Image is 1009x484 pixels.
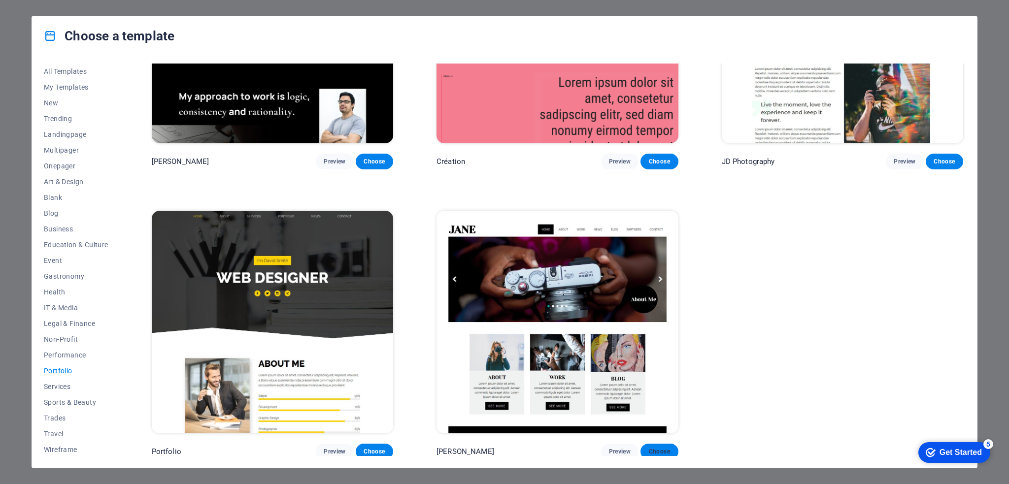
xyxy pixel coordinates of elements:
[356,444,393,459] button: Choose
[601,444,639,459] button: Preview
[44,316,108,331] button: Legal & Finance
[44,446,108,453] span: Wireframe
[640,154,678,169] button: Choose
[44,209,108,217] span: Blog
[44,398,108,406] span: Sports & Beauty
[44,379,108,394] button: Services
[152,157,209,166] p: [PERSON_NAME]
[44,142,108,158] button: Multipager
[44,335,108,343] span: Non-Profit
[886,154,923,169] button: Preview
[44,158,108,174] button: Onepager
[640,444,678,459] button: Choose
[324,158,345,165] span: Preview
[44,383,108,390] span: Services
[8,5,80,26] div: Get Started 5 items remaining, 0% complete
[44,414,108,422] span: Trades
[44,225,108,233] span: Business
[44,300,108,316] button: IT & Media
[44,115,108,123] span: Trending
[364,158,385,165] span: Choose
[437,447,494,456] p: [PERSON_NAME]
[44,146,108,154] span: Multipager
[316,154,353,169] button: Preview
[44,111,108,127] button: Trending
[44,221,108,237] button: Business
[601,154,639,169] button: Preview
[152,447,181,456] p: Portfolio
[437,157,465,166] p: Création
[44,304,108,312] span: IT & Media
[44,442,108,457] button: Wireframe
[44,28,174,44] h4: Choose a template
[437,211,678,433] img: Jane
[44,257,108,264] span: Event
[44,64,108,79] button: All Templates
[44,99,108,107] span: New
[44,272,108,280] span: Gastronomy
[44,83,108,91] span: My Templates
[73,2,83,12] div: 5
[609,448,631,455] span: Preview
[44,130,108,138] span: Landingpage
[44,190,108,205] button: Blank
[44,205,108,221] button: Blog
[44,127,108,142] button: Landingpage
[44,394,108,410] button: Sports & Beauty
[44,320,108,327] span: Legal & Finance
[44,237,108,253] button: Education & Culture
[152,211,393,433] img: Portfolio
[926,154,963,169] button: Choose
[648,448,670,455] span: Choose
[44,430,108,438] span: Travel
[44,410,108,426] button: Trades
[44,178,108,186] span: Art & Design
[609,158,631,165] span: Preview
[894,158,915,165] span: Preview
[934,158,955,165] span: Choose
[44,162,108,170] span: Onepager
[44,268,108,284] button: Gastronomy
[44,67,108,75] span: All Templates
[44,347,108,363] button: Performance
[648,158,670,165] span: Choose
[316,444,353,459] button: Preview
[722,157,775,166] p: JD Photography
[44,174,108,190] button: Art & Design
[324,448,345,455] span: Preview
[44,284,108,300] button: Health
[44,331,108,347] button: Non-Profit
[44,253,108,268] button: Event
[44,351,108,359] span: Performance
[44,363,108,379] button: Portfolio
[364,448,385,455] span: Choose
[44,367,108,375] span: Portfolio
[44,426,108,442] button: Travel
[44,79,108,95] button: My Templates
[44,95,108,111] button: New
[29,11,71,20] div: Get Started
[44,241,108,249] span: Education & Culture
[356,154,393,169] button: Choose
[44,288,108,296] span: Health
[44,194,108,201] span: Blank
